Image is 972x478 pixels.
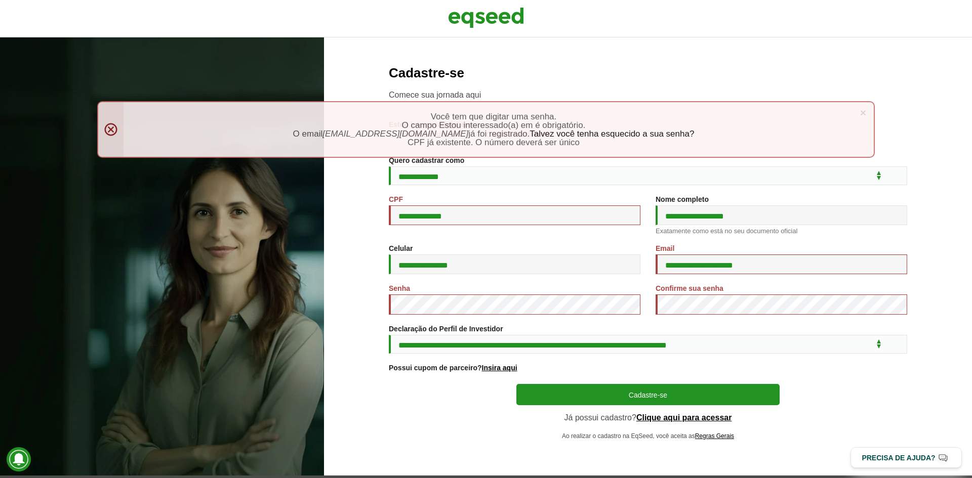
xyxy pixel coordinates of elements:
[134,129,854,138] li: O email já foi registrado.
[389,66,907,80] h2: Cadastre-se
[134,121,854,129] li: O campo Estou interessado(a) em é obrigatório.
[134,112,854,121] li: Você tem que digitar uma senha.
[516,432,780,440] p: Ao realizar o cadastro na EqSeed, você aceita as
[516,413,780,422] p: Já possui cadastro?
[389,245,413,252] label: Celular
[860,107,866,118] a: ×
[656,285,723,292] label: Confirme sua senha
[656,245,674,252] label: Email
[322,129,468,139] em: [EMAIL_ADDRESS][DOMAIN_NAME]
[448,5,524,30] img: EqSeed Logo
[134,138,854,147] li: CPF já existente. O número deverá ser único
[389,285,410,292] label: Senha
[656,196,709,203] label: Nome completo
[636,414,732,422] a: Clique aqui para acessar
[656,228,907,234] div: Exatamente como está no seu documento oficial
[482,364,517,371] a: Insira aqui
[695,433,734,439] a: Regras Gerais
[389,196,403,203] label: CPF
[389,90,907,100] p: Comece sua jornada aqui
[516,384,780,405] button: Cadastre-se
[530,129,694,138] a: Talvez você tenha esquecido a sua senha?
[389,325,503,332] label: Declaração do Perfil de Investidor
[389,364,517,371] label: Possui cupom de parceiro?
